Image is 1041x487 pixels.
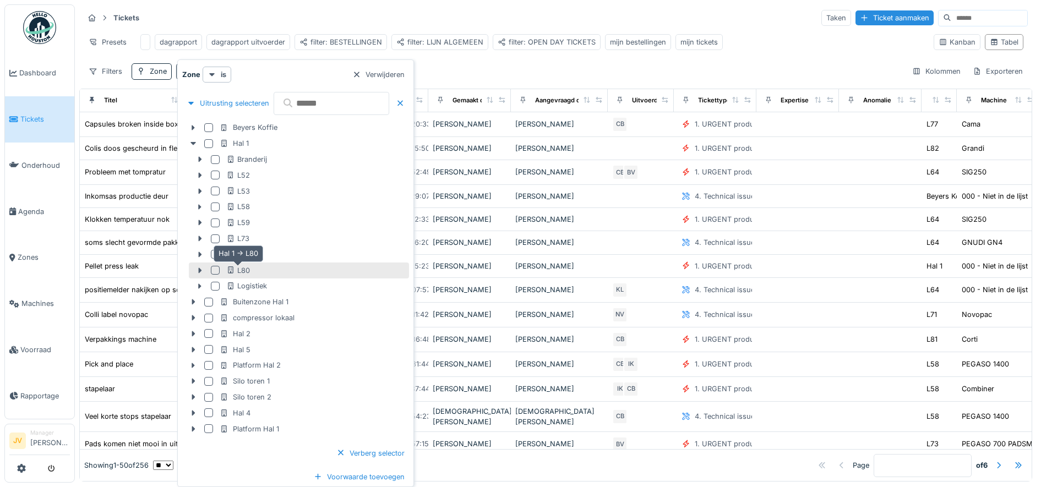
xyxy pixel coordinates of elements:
div: [PERSON_NAME] [433,284,506,295]
div: [PERSON_NAME] [433,384,506,394]
div: 4. Technical issue [695,237,755,248]
div: BV [612,436,628,452]
div: filter: LIJN ALGEMEEN [396,37,483,47]
div: SIG250 [962,214,987,225]
div: [PERSON_NAME] [515,167,603,177]
li: [PERSON_NAME] [30,429,70,452]
div: CB [612,165,628,180]
div: Titel [104,96,117,105]
div: Colli label novopac [85,309,148,320]
div: [PERSON_NAME] [515,359,603,369]
div: L52 [226,170,250,180]
div: Pellet press leak [85,261,139,271]
div: [PERSON_NAME] [515,237,603,248]
div: Platform Hal 1 [220,424,279,434]
div: Silo toren 2 [220,392,271,402]
div: [PERSON_NAME] [515,261,603,271]
div: Verberg selector [332,446,409,461]
div: dagrapport uitvoerder [211,37,285,47]
div: 1. URGENT production line disruption [695,359,821,369]
div: filter: BESTELLINGEN [299,37,382,47]
div: Uitvoerder [632,96,664,105]
div: mijn tickets [680,37,718,47]
div: Grandi [962,143,984,154]
div: L81 [926,334,938,344]
div: [DEMOGRAPHIC_DATA][PERSON_NAME] [515,406,603,427]
div: items per page [153,460,227,470]
div: [PERSON_NAME] [433,191,506,201]
div: Hal 4 [220,408,250,418]
div: Kanban [939,37,975,47]
div: Ticket aanmaken [855,10,934,25]
div: L82 [926,143,939,154]
div: L58 [926,384,939,394]
div: Veel korte stops stapelaar [85,411,171,422]
div: Page [853,460,869,470]
div: L77 [926,119,938,129]
div: L58 [226,201,250,212]
div: [PERSON_NAME] [515,143,603,154]
div: Hal 1 -> L80 [214,245,263,261]
div: 1. URGENT production line disruption [695,167,821,177]
div: IK [612,381,628,397]
div: [PERSON_NAME] [433,167,506,177]
div: Buitenzone Hal 1 [220,297,288,307]
div: L58 [926,359,939,369]
div: L64 [926,284,939,295]
div: PEGASO 1400 [962,359,1009,369]
div: PEGASO 1400 [962,411,1009,422]
div: [PERSON_NAME] [515,191,603,201]
div: 1. URGENT production line disruption [695,261,821,271]
div: L71 [926,309,937,320]
div: [PERSON_NAME] [515,284,603,295]
div: Anomalie [863,96,891,105]
strong: Tickets [109,13,144,23]
div: Logistiek [226,281,267,291]
div: Hal 1 [926,261,942,271]
div: CB [612,357,628,372]
div: L64 [926,214,939,225]
div: compressor lokaal [220,313,295,323]
div: 4. Technical issue [695,309,755,320]
div: Filters [84,63,127,79]
div: Platform Hal 2 [220,360,281,370]
div: 4. Technical issue [695,284,755,295]
div: Beyers Koffie [220,122,277,133]
div: 000 - Niet in de lijst [962,284,1028,295]
div: 1. URGENT production line disruption [695,334,821,344]
div: [PERSON_NAME] [515,334,603,344]
div: Silo toren 1 [220,376,270,386]
div: L58 [926,411,939,422]
div: Gemaakt door [453,96,494,105]
div: Kolommen [907,63,966,79]
div: 4. Technical issue [695,191,755,201]
div: 1. URGENT production line disruption [695,384,821,394]
div: Uitrusting selecteren [182,96,274,111]
div: [PERSON_NAME] [515,384,603,394]
div: KL [612,282,628,298]
span: Onderhoud [21,160,70,171]
div: Pads komen niet mooi in uitgangsband naar esapack [85,439,263,449]
span: Machines [21,298,70,309]
div: [PERSON_NAME] [433,439,506,449]
div: L53 [226,186,250,196]
div: [PERSON_NAME] [433,119,506,129]
div: Combiner [962,384,994,394]
div: Beyers Koffie [926,191,971,201]
div: L73 [926,439,939,449]
div: [PERSON_NAME] [515,214,603,225]
div: L64 [926,167,939,177]
div: Taken [821,10,851,26]
div: 000 - Niet in de lijst [962,191,1028,201]
div: L80 [226,265,250,276]
div: Aangevraagd door [535,96,590,105]
div: Presets [84,34,132,50]
div: Zone [150,66,167,76]
div: [PERSON_NAME] [433,214,506,225]
strong: is [221,69,226,80]
div: Manager [30,429,70,437]
div: Voorwaarde toevoegen [309,469,409,484]
div: dagrapport [160,37,197,47]
div: Showing 1 - 50 of 256 [84,460,149,470]
div: Klokken temperatuur nok [85,214,170,225]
